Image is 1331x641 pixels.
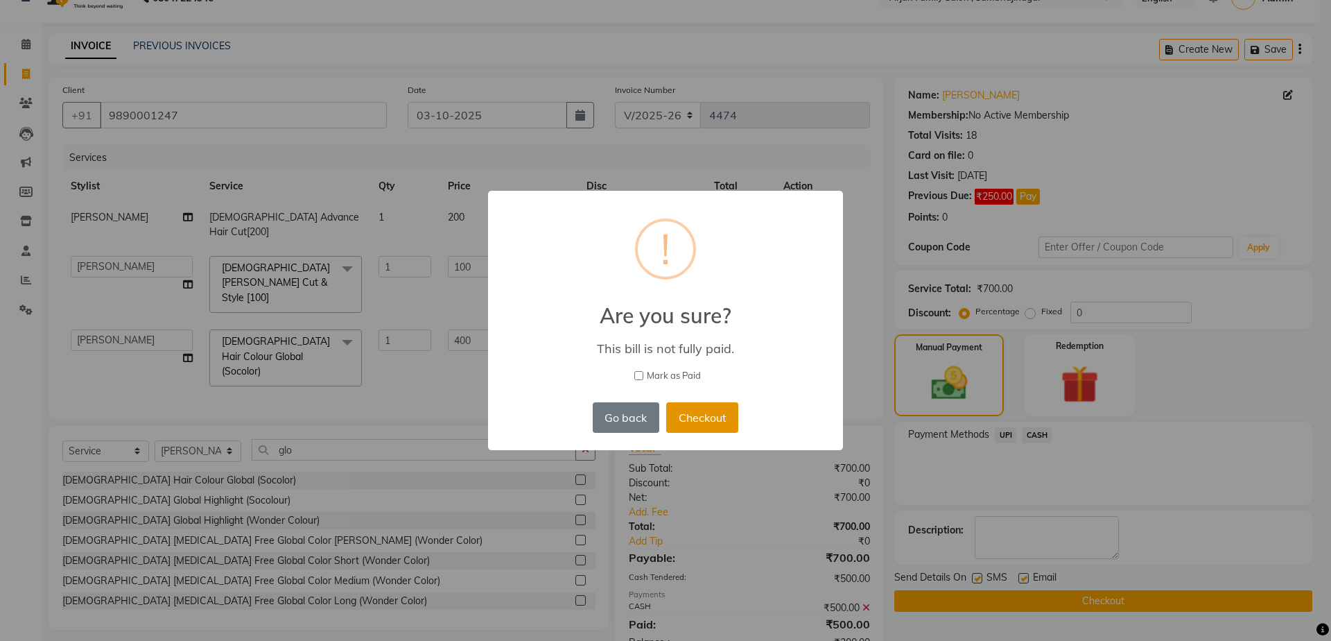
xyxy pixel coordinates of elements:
button: Go back [593,402,659,433]
input: Mark as Paid [634,371,643,380]
div: ! [661,221,670,277]
div: This bill is not fully paid. [508,341,823,357]
button: Checkout [666,402,738,433]
span: Mark as Paid [647,369,701,383]
h2: Are you sure? [488,287,843,328]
